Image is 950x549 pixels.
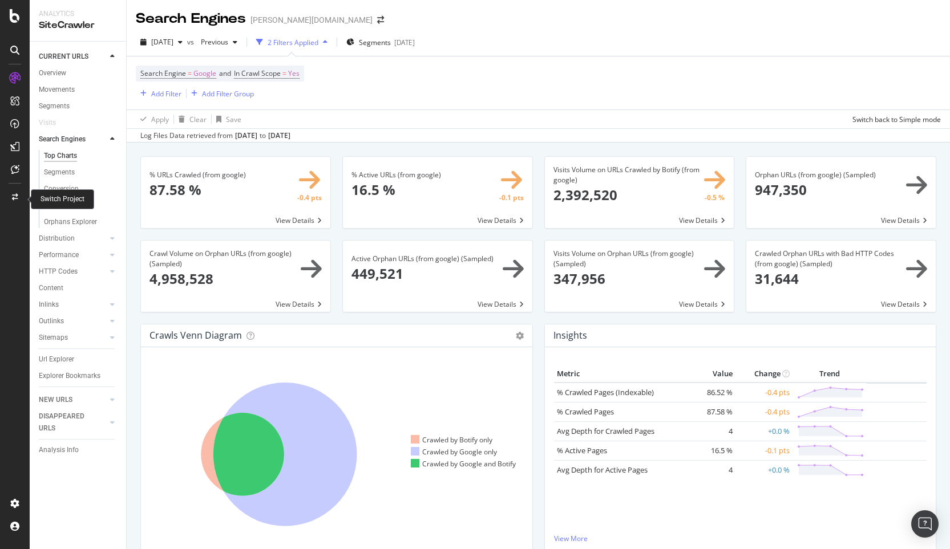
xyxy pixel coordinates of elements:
[39,84,118,96] a: Movements
[557,387,654,397] a: % Crawled Pages (Indexable)
[252,33,332,51] button: 2 Filters Applied
[39,315,64,327] div: Outlinks
[39,299,107,311] a: Inlinks
[39,370,100,382] div: Explorer Bookmarks
[39,394,107,406] a: NEW URLS
[793,365,867,383] th: Trend
[39,233,107,245] a: Distribution
[690,383,735,402] td: 86.52 %
[39,299,59,311] div: Inlinks
[557,426,654,436] a: Avg Depth for Crawled Pages
[39,370,118,382] a: Explorer Bookmarks
[39,84,75,96] div: Movements
[136,87,181,100] button: Add Filter
[554,365,690,383] th: Metric
[852,115,941,124] div: Switch back to Simple mode
[359,38,391,47] span: Segments
[235,131,257,141] div: [DATE]
[174,110,207,128] button: Clear
[268,38,318,47] div: 2 Filters Applied
[690,421,735,441] td: 4
[189,115,207,124] div: Clear
[39,67,66,79] div: Overview
[377,16,384,24] div: arrow-right-arrow-left
[187,37,196,47] span: vs
[250,14,373,26] div: [PERSON_NAME][DOMAIN_NAME]
[735,421,793,441] td: +0.0 %
[212,110,241,128] button: Save
[39,100,118,112] a: Segments
[411,435,492,445] div: Crawled by Botify only
[234,68,281,78] span: In Crawl Scope
[39,117,67,129] a: Visits
[39,133,107,145] a: Search Engines
[39,444,118,456] a: Analysis Info
[39,353,74,365] div: Url Explorer
[140,131,290,141] div: Log Files Data retrieved from to
[226,115,241,124] div: Save
[39,410,96,434] div: DISAPPEARED URLS
[196,33,242,51] button: Previous
[44,166,75,178] div: Segments
[41,194,84,204] div: Switch Project
[219,68,231,78] span: and
[39,332,68,344] div: Sitemaps
[288,66,300,82] span: Yes
[735,383,793,402] td: -0.4 pts
[44,150,118,162] a: Top Charts
[735,441,793,460] td: -0.1 pts
[411,459,516,469] div: Crawled by Google and Botify
[394,38,415,47] div: [DATE]
[44,183,79,195] div: Conversion
[151,89,181,99] div: Add Filter
[39,67,118,79] a: Overview
[39,282,63,294] div: Content
[188,68,192,78] span: =
[39,353,118,365] a: Url Explorer
[735,365,793,383] th: Change
[690,441,735,460] td: 16.5 %
[151,115,169,124] div: Apply
[39,282,118,294] a: Content
[136,9,246,29] div: Search Engines
[187,87,254,100] button: Add Filter Group
[282,68,286,78] span: =
[44,216,97,228] div: Orphans Explorer
[44,150,77,162] div: Top Charts
[39,233,75,245] div: Distribution
[39,394,72,406] div: NEW URLS
[268,131,290,141] div: [DATE]
[44,183,118,195] a: Conversion
[554,534,927,543] a: View More
[202,89,254,99] div: Add Filter Group
[39,249,107,261] a: Performance
[557,406,614,417] a: % Crawled Pages
[39,19,117,32] div: SiteCrawler
[411,447,497,457] div: Crawled by Google only
[516,332,524,340] i: Options
[149,328,242,343] h4: Crawls Venn Diagram
[39,100,70,112] div: Segments
[848,110,941,128] button: Switch back to Simple mode
[690,460,735,479] td: 4
[690,365,735,383] th: Value
[39,117,56,129] div: Visits
[553,328,587,343] h4: Insights
[39,444,79,456] div: Analysis Info
[39,315,107,327] a: Outlinks
[557,465,648,475] a: Avg Depth for Active Pages
[193,66,216,82] span: Google
[151,37,173,47] span: 2025 Aug. 25th
[342,33,419,51] button: Segments[DATE]
[735,402,793,421] td: -0.4 pts
[44,166,118,178] a: Segments
[140,68,186,78] span: Search Engine
[196,37,228,47] span: Previous
[39,9,117,19] div: Analytics
[39,51,88,63] div: CURRENT URLS
[39,266,107,278] a: HTTP Codes
[39,51,107,63] a: CURRENT URLS
[39,249,79,261] div: Performance
[44,216,118,228] a: Orphans Explorer
[39,410,107,434] a: DISAPPEARED URLS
